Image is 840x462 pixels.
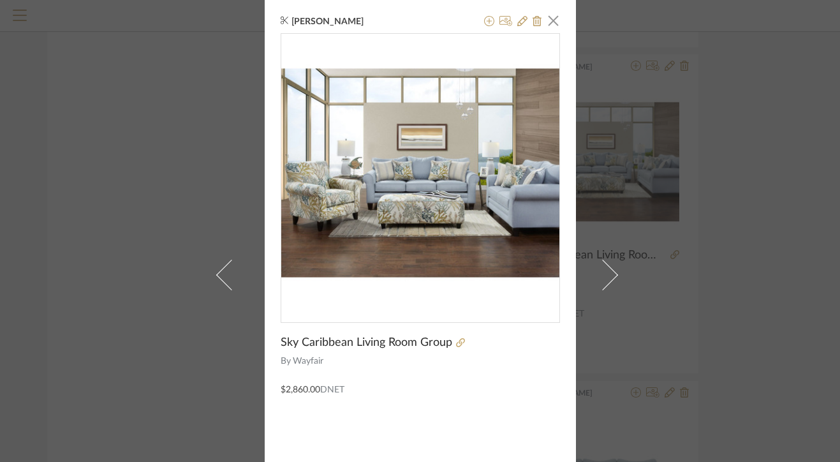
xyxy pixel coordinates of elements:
span: $2,860.00 [281,385,320,394]
div: 0 [281,34,559,312]
span: By [281,355,291,368]
span: [PERSON_NAME] [291,16,383,27]
span: Wayfair [293,355,560,368]
span: DNET [320,385,344,394]
button: Close [541,8,566,33]
img: 7fa2cacf-1bb8-4826-bf26-1df75377858a_436x436.jpg [281,34,559,312]
span: Sky Caribbean Living Room Group [281,336,452,350]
